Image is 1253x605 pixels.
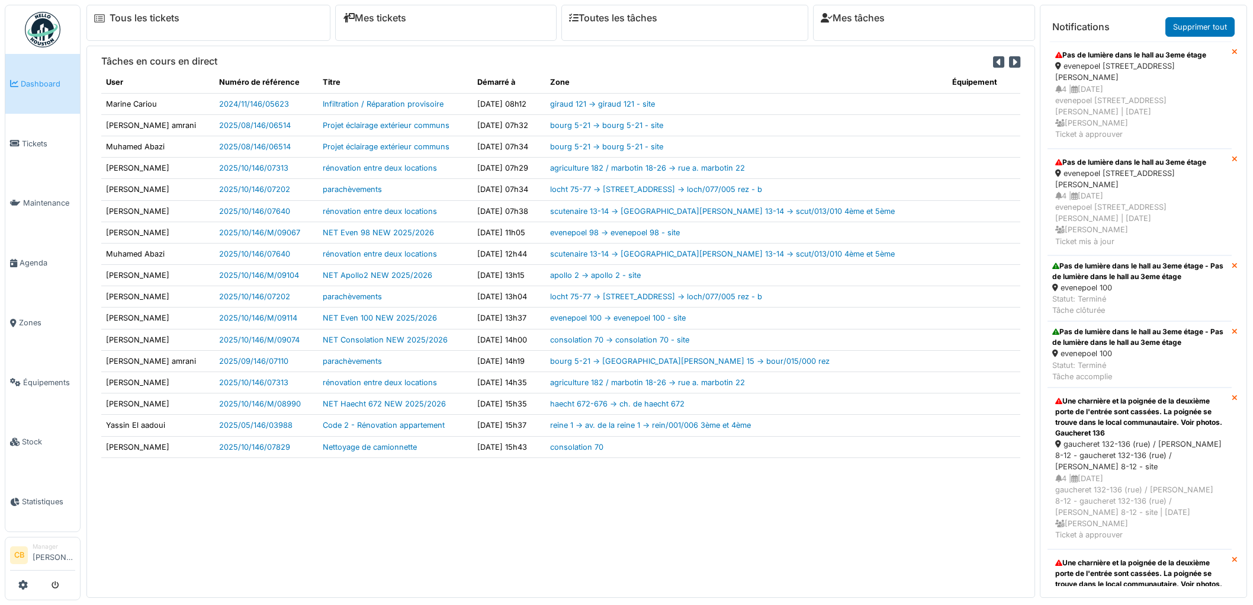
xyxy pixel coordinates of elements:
a: 2024/11/146/05623 [219,100,289,108]
div: gaucheret 132-136 (rue) / [PERSON_NAME] 8-12 - gaucheret 132-136 (rue) / [PERSON_NAME] 8-12 - site [1055,438,1224,473]
a: 2025/10/146/07640 [219,207,290,216]
td: [PERSON_NAME] [101,393,214,415]
div: Statut: Terminé Tâche accomplie [1052,360,1227,382]
li: [PERSON_NAME] [33,542,75,568]
a: Pas de lumière dans le hall au 3eme étage evenepoel [STREET_ADDRESS][PERSON_NAME] 4 |[DATE]evenep... [1048,149,1232,255]
span: Stock [22,436,75,447]
a: locht 75-77 -> [STREET_ADDRESS] -> loch/077/005 rez - b [550,185,762,194]
span: Équipements [23,377,75,388]
a: 2025/10/146/07202 [219,185,290,194]
td: [DATE] 13h37 [473,308,545,329]
a: Mes tâches [821,12,885,24]
td: Yassin El aadoui [101,415,214,436]
img: Badge_color-CXgf-gQk.svg [25,12,60,47]
td: [DATE] 14h35 [473,372,545,393]
td: [PERSON_NAME] amrani [101,114,214,136]
a: Pas de lumière dans le hall au 3eme étage - Pas de lumière dans le hall au 3eme étage evenepoel 1... [1048,255,1232,322]
a: evenepoel 100 -> evenepoel 100 - site [550,313,686,322]
a: 2025/10/146/M/08990 [219,399,301,408]
a: giraud 121 -> giraud 121 - site [550,100,655,108]
a: parachèvements [323,185,382,194]
span: Tickets [22,138,75,149]
div: Pas de lumière dans le hall au 3eme étage [1055,50,1224,60]
td: [DATE] 07h34 [473,179,545,200]
a: consolation 70 [550,443,603,452]
a: Équipements [5,353,80,412]
a: 2025/10/146/07202 [219,292,290,301]
div: Pas de lumière dans le hall au 3eme étage - Pas de lumière dans le hall au 3eme étage [1052,326,1227,348]
td: [PERSON_NAME] [101,308,214,329]
a: bourg 5-21 -> bourg 5-21 - site [550,142,663,151]
a: locht 75-77 -> [STREET_ADDRESS] -> loch/077/005 rez - b [550,292,762,301]
a: Infiltration / Réparation provisoire [323,100,444,108]
div: 4 | [DATE] gaucheret 132-136 (rue) / [PERSON_NAME] 8-12 - gaucheret 132-136 (rue) / [PERSON_NAME]... [1055,473,1224,541]
td: [DATE] 15h35 [473,393,545,415]
a: evenepoel 98 -> evenepoel 98 - site [550,228,680,237]
div: evenepoel [STREET_ADDRESS][PERSON_NAME] [1055,168,1224,190]
a: parachèvements [323,292,382,301]
a: rénovation entre deux locations [323,207,437,216]
a: Projet éclairage extérieur communs [323,121,449,130]
td: [DATE] 14h19 [473,350,545,372]
a: NET Even 100 NEW 2025/2026 [323,313,437,322]
a: parachèvements [323,357,382,366]
a: scutenaire 13-14 -> [GEOGRAPHIC_DATA][PERSON_NAME] 13-14 -> scut/013/010 4ème et 5ème [550,249,895,258]
a: consolation 70 -> consolation 70 - site [550,335,689,344]
h6: Notifications [1052,21,1110,33]
th: Équipement [947,72,1020,93]
span: Agenda [20,257,75,268]
div: Statut: Terminé Tâche clôturée [1052,293,1227,316]
div: evenepoel 100 [1052,348,1227,359]
a: Tickets [5,114,80,174]
td: [PERSON_NAME] [101,329,214,350]
a: 2025/10/146/07829 [219,443,290,452]
a: NET Apollo2 NEW 2025/2026 [323,271,432,280]
div: Une charnière et la poignée de la deuxième porte de l'entrée sont cassées. La poignée se trouve d... [1055,396,1224,438]
td: [DATE] 07h38 [473,200,545,222]
td: [DATE] 15h37 [473,415,545,436]
div: 4 | [DATE] evenepoel [STREET_ADDRESS][PERSON_NAME] | [DATE] [PERSON_NAME] Ticket mis à jour [1055,190,1224,247]
div: 4 | [DATE] evenepoel [STREET_ADDRESS][PERSON_NAME] | [DATE] [PERSON_NAME] Ticket à approuver [1055,84,1224,140]
a: rénovation entre deux locations [323,164,437,172]
a: rénovation entre deux locations [323,378,437,387]
td: [DATE] 07h34 [473,136,545,157]
a: apollo 2 -> apollo 2 - site [550,271,641,280]
th: Démarré à [473,72,545,93]
td: [DATE] 11h05 [473,222,545,243]
a: Code 2 - Rénovation appartement [323,421,445,430]
a: NET Even 98 NEW 2025/2026 [323,228,434,237]
div: Pas de lumière dans le hall au 3eme étage - Pas de lumière dans le hall au 3eme étage [1052,261,1227,282]
th: Numéro de référence [214,72,318,93]
a: 2025/10/146/M/09074 [219,335,300,344]
a: reine 1 -> av. de la reine 1 -> rein/001/006 3ème et 4ème [550,421,751,430]
span: Statistiques [22,496,75,507]
td: [PERSON_NAME] amrani [101,350,214,372]
a: CB Manager[PERSON_NAME] [10,542,75,571]
td: [PERSON_NAME] [101,200,214,222]
a: Une charnière et la poignée de la deuxième porte de l'entrée sont cassées. La poignée se trouve d... [1048,388,1232,549]
a: Statistiques [5,472,80,532]
a: Mes tickets [343,12,406,24]
td: [DATE] 13h04 [473,286,545,308]
a: 2025/09/146/07110 [219,357,288,366]
td: [PERSON_NAME] [101,265,214,286]
th: Titre [318,72,473,93]
td: [PERSON_NAME] [101,436,214,457]
a: agriculture 182 / marbotin 18-26 -> rue a. marbotin 22 [550,164,745,172]
a: Stock [5,412,80,472]
td: [DATE] 07h29 [473,158,545,179]
td: [PERSON_NAME] [101,158,214,179]
a: NET Haecht 672 NEW 2025/2026 [323,399,446,408]
a: Dashboard [5,54,80,114]
a: agriculture 182 / marbotin 18-26 -> rue a. marbotin 22 [550,378,745,387]
a: Agenda [5,233,80,293]
td: Marine Cariou [101,93,214,114]
span: translation missing: fr.shared.user [106,78,123,87]
td: Muhamed Abazi [101,136,214,157]
h6: Tâches en cours en direct [101,56,217,67]
a: 2025/10/146/M/09067 [219,228,300,237]
a: 2025/05/146/03988 [219,421,293,430]
span: Dashboard [21,78,75,89]
td: [PERSON_NAME] [101,286,214,308]
a: 2025/10/146/07313 [219,164,288,172]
